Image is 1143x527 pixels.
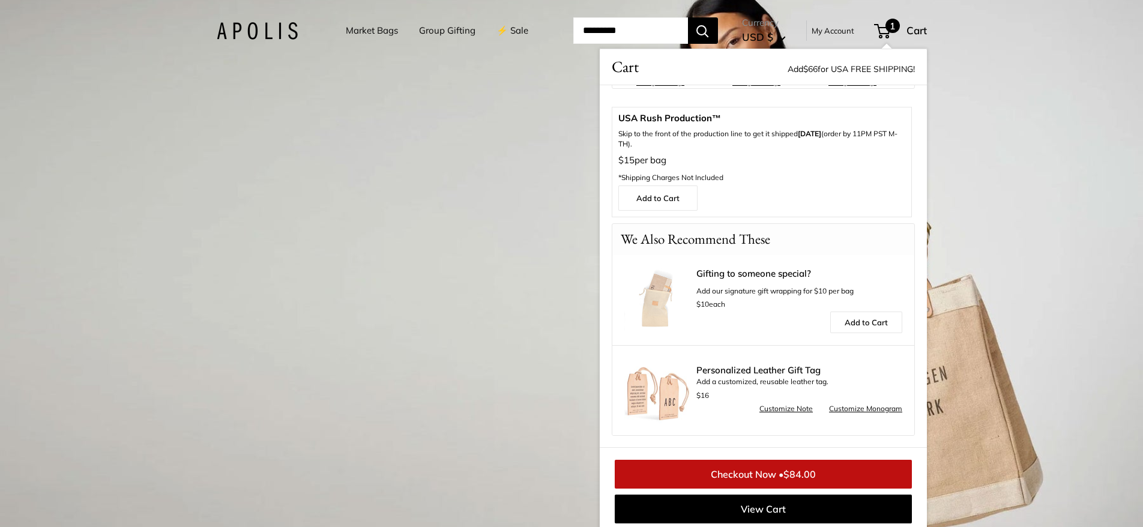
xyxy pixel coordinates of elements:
span: Currency [742,14,786,31]
a: My Account [812,23,854,38]
a: Change message [828,79,876,86]
span: each [696,300,725,309]
p: per bag [618,152,905,185]
span: $15 [618,154,635,166]
span: $84.00 [783,468,816,480]
span: $10 [696,300,709,309]
span: Add for USA FREE SHIPPING! [788,64,915,74]
span: $16 [696,391,709,400]
span: $66 [803,64,818,74]
a: Gifting to someone special? [696,269,902,279]
a: Customize Monogram [829,402,902,415]
input: Search... [573,17,688,44]
a: Add to Cart [618,185,698,211]
p: We Also Recommend These [612,224,779,254]
span: Personalized Leather Gift Tag [696,366,902,375]
div: Add our signature gift wrapping for $10 per bag [696,269,902,312]
a: Market Bags [346,22,398,39]
span: USD $ [742,31,773,43]
div: Add a customized, reusable leather tag. [696,366,902,402]
a: Add to Cart [830,311,902,333]
span: Cart [906,24,927,37]
p: Skip to the front of the production line to get it shipped (order by 11PM PST M-TH). [618,129,905,149]
a: ⚡️ Sale [496,22,528,39]
a: Group Gifting [419,22,475,39]
img: Luggage Tag [624,357,690,423]
a: Change message [732,79,780,86]
b: [DATE] [798,129,821,138]
span: *Shipping Charges Not Included [618,173,723,182]
span: 1 [885,19,900,33]
button: USD $ [742,28,786,47]
a: View Cart [615,495,912,523]
button: Search [688,17,718,44]
a: Customize Note [759,402,813,415]
img: Apolis Signature Gift Wrapping [624,267,690,333]
a: Checkout Now •$84.00 [615,460,912,489]
img: Apolis [217,22,298,40]
a: 1 Cart [875,21,927,40]
span: Cart [612,55,639,79]
span: USA Rush Production™ [618,113,905,123]
a: Change message [636,79,684,86]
